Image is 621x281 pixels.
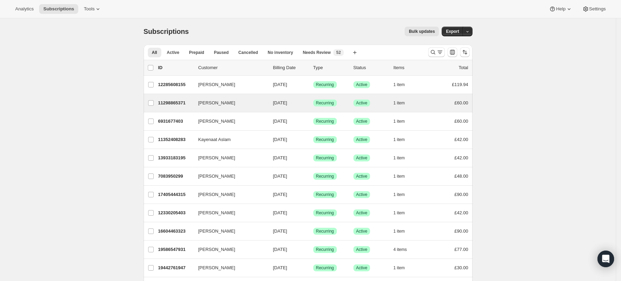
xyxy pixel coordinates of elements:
p: 12330205403 [158,209,193,216]
span: Active [356,82,368,87]
span: [DATE] [273,82,287,87]
button: [PERSON_NAME] [194,244,263,255]
span: [PERSON_NAME] [198,154,235,161]
span: Active [356,155,368,161]
span: [DATE] [273,247,287,252]
span: Analytics [15,6,34,12]
button: [PERSON_NAME] [194,116,263,127]
span: Recurring [316,228,334,234]
span: 1 item [394,174,405,179]
span: £90.00 [454,192,468,197]
button: Subscriptions [39,4,78,14]
p: 6931677403 [158,118,193,125]
div: 16604463323[PERSON_NAME][DATE]SuccessRecurringSuccessActive1 item£90.00 [158,226,468,236]
div: 12285608155[PERSON_NAME][DATE]SuccessRecurringSuccessActive1 item£119.94 [158,80,468,90]
span: [PERSON_NAME] [198,264,235,271]
button: 1 item [394,98,413,108]
span: £30.00 [454,265,468,270]
span: Settings [589,6,606,12]
span: £77.00 [454,247,468,252]
button: [PERSON_NAME] [194,79,263,90]
button: [PERSON_NAME] [194,226,263,237]
p: Billing Date [273,64,308,71]
span: Recurring [316,265,334,271]
span: Export [446,29,459,34]
span: Recurring [316,137,334,142]
button: Kayenaat Aslam [194,134,263,145]
span: Recurring [316,119,334,124]
p: 7083950299 [158,173,193,180]
span: [DATE] [273,192,287,197]
p: 19586547931 [158,246,193,253]
button: Create new view [349,48,360,57]
button: Search and filter results [428,47,445,57]
span: [DATE] [273,137,287,142]
button: Help [545,4,576,14]
button: 1 item [394,263,413,273]
p: Total [459,64,468,71]
span: £42.00 [454,210,468,215]
span: 1 item [394,228,405,234]
span: No inventory [268,50,293,55]
div: 12330205403[PERSON_NAME][DATE]SuccessRecurringSuccessActive1 item£42.00 [158,208,468,218]
span: 1 item [394,192,405,197]
button: [PERSON_NAME] [194,207,263,218]
span: £60.00 [454,100,468,105]
button: [PERSON_NAME] [194,171,263,182]
span: Active [356,119,368,124]
div: 6931677403[PERSON_NAME][DATE]SuccessRecurringSuccessActive1 item£60.00 [158,116,468,126]
p: 17405444315 [158,191,193,198]
span: Bulk updates [409,29,435,34]
span: 1 item [394,265,405,271]
span: Active [356,228,368,234]
span: All [152,50,157,55]
span: Tools [84,6,94,12]
span: [PERSON_NAME] [198,173,235,180]
div: IDCustomerBilling DateTypeStatusItemsTotal [158,64,468,71]
p: 13933183195 [158,154,193,161]
span: [DATE] [273,174,287,179]
span: £42.00 [454,137,468,142]
p: ID [158,64,193,71]
span: [DATE] [273,100,287,105]
p: 16604463323 [158,228,193,235]
span: Active [356,174,368,179]
button: Settings [578,4,610,14]
span: 4 items [394,247,407,252]
span: Active [356,247,368,252]
span: £90.00 [454,228,468,234]
span: Cancelled [238,50,258,55]
span: [PERSON_NAME] [198,100,235,106]
span: 1 item [394,137,405,142]
button: 1 item [394,226,413,236]
span: Kayenaat Aslam [198,136,231,143]
span: Recurring [316,192,334,197]
span: [PERSON_NAME] [198,209,235,216]
span: [PERSON_NAME] [198,228,235,235]
span: Active [356,137,368,142]
p: 11298865371 [158,100,193,106]
button: 1 item [394,190,413,199]
button: 1 item [394,208,413,218]
span: [PERSON_NAME] [198,118,235,125]
span: Paused [214,50,229,55]
p: Customer [198,64,268,71]
span: Active [356,192,368,197]
span: [DATE] [273,265,287,270]
button: Analytics [11,4,38,14]
button: 1 item [394,135,413,144]
span: £60.00 [454,119,468,124]
span: Active [167,50,179,55]
button: 1 item [394,80,413,90]
div: 7083950299[PERSON_NAME][DATE]SuccessRecurringSuccessActive1 item£48.00 [158,171,468,181]
div: Items [394,64,428,71]
span: Needs Review [303,50,331,55]
span: [PERSON_NAME] [198,191,235,198]
button: [PERSON_NAME] [194,152,263,163]
button: Sort the results [460,47,470,57]
button: 1 item [394,171,413,181]
span: [DATE] [273,210,287,215]
span: 1 item [394,210,405,216]
div: 11298865371[PERSON_NAME][DATE]SuccessRecurringSuccessActive1 item£60.00 [158,98,468,108]
span: Recurring [316,247,334,252]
